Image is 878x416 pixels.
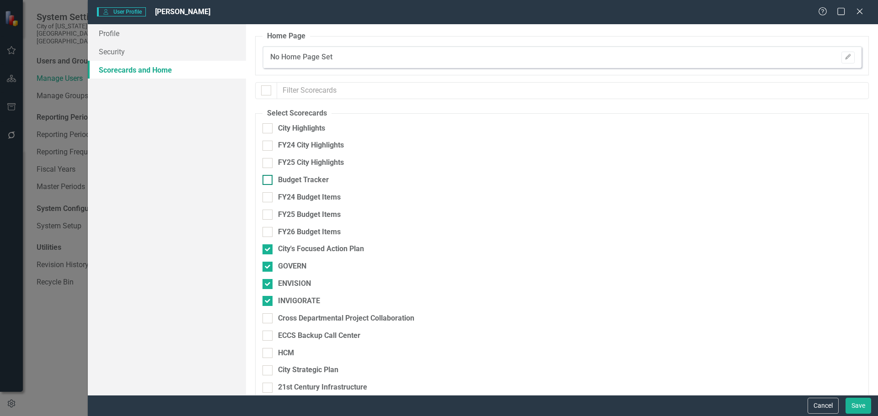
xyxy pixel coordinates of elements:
[278,158,344,168] div: FY25 City Highlights
[841,52,855,63] button: Please Save To Continue
[278,123,325,134] div: City Highlights
[262,31,310,42] legend: Home Page
[278,227,341,237] div: FY26 Budget Items
[88,42,246,61] a: Security
[808,398,839,414] button: Cancel
[278,296,320,306] div: INVIGORATE
[278,261,306,272] div: GOVERN
[278,382,367,393] div: 21st Century Infrastructure
[278,348,294,358] div: HCM
[278,331,360,341] div: ECCS Backup Call Center
[277,82,869,99] input: Filter Scorecards
[278,140,344,151] div: FY24 City Highlights
[155,7,210,16] span: [PERSON_NAME]
[278,192,341,203] div: FY24 Budget Items
[846,398,871,414] button: Save
[278,175,329,185] div: Budget Tracker
[262,108,332,119] legend: Select Scorecards
[278,279,311,289] div: ENVISION
[88,61,246,79] a: Scorecards and Home
[270,52,332,63] div: No Home Page Set
[88,24,246,42] a: Profile
[278,244,364,254] div: City's Focused Action Plan
[278,313,414,324] div: Cross Departmental Project Collaboration
[278,365,338,375] div: City Strategic Plan
[278,210,341,220] div: FY25 Budget Items
[97,7,146,16] span: User Profile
